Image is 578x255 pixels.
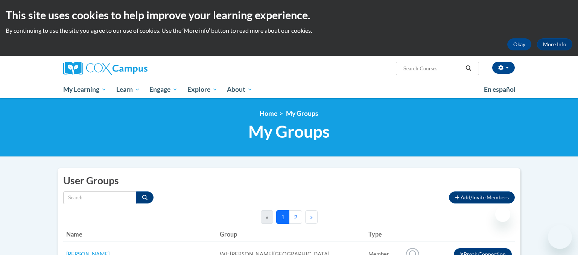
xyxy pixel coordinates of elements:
div: Main menu [52,81,526,98]
iframe: Close message [495,207,510,222]
th: Group [217,227,366,242]
a: About [222,81,258,98]
button: 1 [276,210,289,224]
p: By continuing to use the site you agree to our use of cookies. Use the ‘More info’ button to read... [6,26,572,35]
nav: Pagination Navigation [261,210,318,224]
span: About [227,85,252,94]
button: Account Settings [492,62,515,74]
span: My Groups [248,121,330,141]
a: My Learning [58,81,111,98]
span: Learn [116,85,140,94]
span: My Learning [63,85,106,94]
a: Engage [144,81,183,98]
button: Next [305,210,318,224]
a: More Info [537,38,572,50]
span: My Groups [286,109,318,117]
th: Name [63,227,217,242]
span: Add/Invite Members [461,194,509,200]
a: Home [260,109,277,117]
th: Type [365,227,400,242]
span: » [310,213,313,220]
span: En español [484,85,516,93]
a: En español [479,82,520,97]
input: Search by name [63,191,137,204]
button: Search [136,191,154,203]
iframe: Button to launch messaging window [548,225,572,249]
span: Engage [149,85,178,94]
button: Search [463,64,474,73]
h2: This site uses cookies to help improve your learning experience. [6,8,572,23]
h2: User Groups [63,174,515,188]
a: Learn [111,81,145,98]
button: Okay [507,38,531,50]
button: Add/Invite Members [449,191,515,203]
span: Explore [187,85,218,94]
img: Cox Campus [63,62,148,75]
a: Explore [183,81,222,98]
input: Search Courses [403,64,463,73]
button: 2 [289,210,302,224]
